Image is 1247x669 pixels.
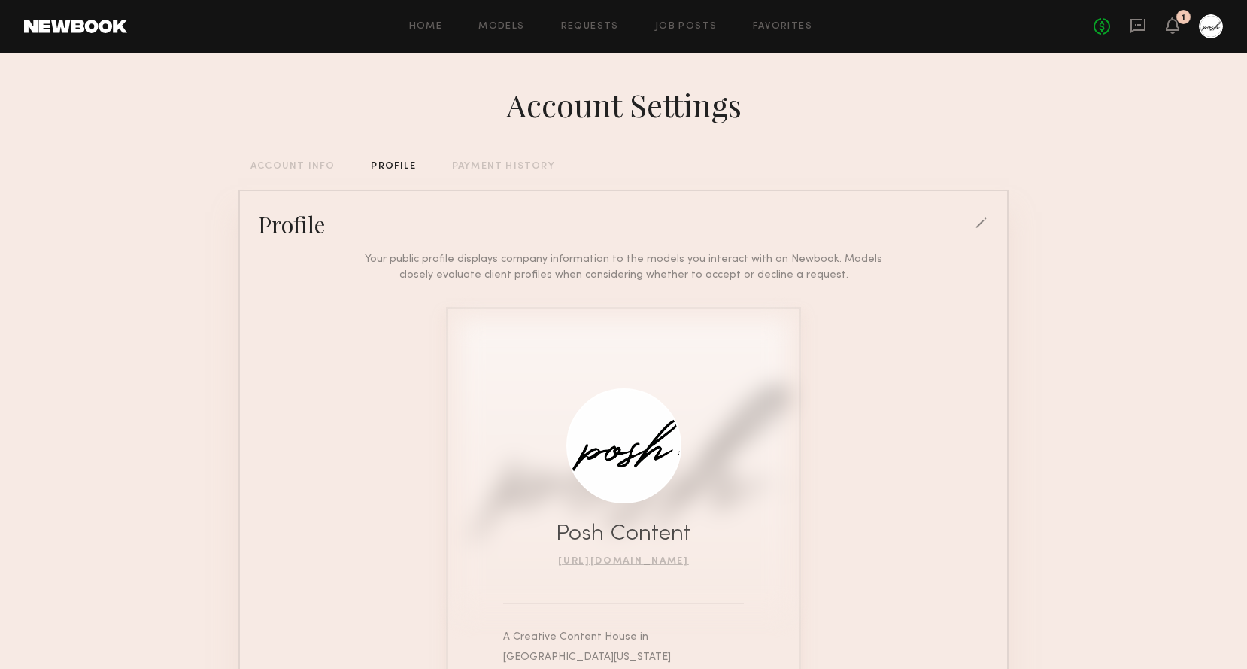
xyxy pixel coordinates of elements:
[558,557,689,566] a: [URL][DOMAIN_NAME]
[975,217,989,231] div: edit
[506,84,742,126] div: Account Settings
[250,162,335,172] div: ACCOUNT INFO
[1182,14,1185,22] div: 1
[655,22,718,32] a: Job Posts
[452,162,555,172] div: PAYMENT HISTORY
[409,22,443,32] a: Home
[258,209,325,239] div: Profile
[753,22,812,32] a: Favorites
[503,627,744,667] div: A Creative Content House in [GEOGRAPHIC_DATA][US_STATE]
[371,162,415,172] div: PROFILE
[556,522,691,546] div: Posh Content
[561,22,619,32] a: Requests
[478,22,524,32] a: Models
[352,251,896,283] div: Your public profile displays company information to the models you interact with on Newbook. Mode...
